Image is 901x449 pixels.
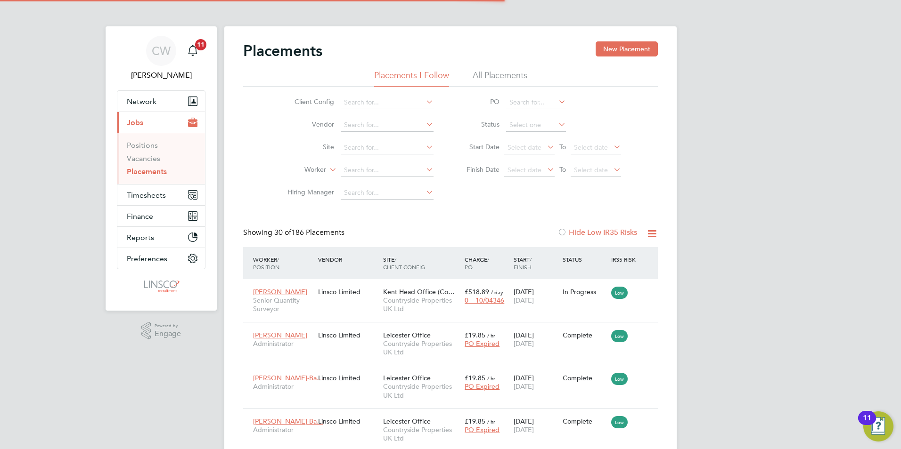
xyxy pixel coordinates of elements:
a: Vacancies [127,154,160,163]
span: / Finish [514,256,532,271]
span: Chloe Whittall [117,70,205,81]
span: Select date [508,143,541,152]
div: Charge [462,251,511,275]
div: Complete [563,374,607,382]
span: Administrator [253,339,313,348]
span: / hr [487,332,495,339]
span: Finance [127,212,153,221]
a: [PERSON_NAME]-Ba…AdministratorLinsco LimitedLeicester OfficeCountryside Properties UK Ltd£19.85 /... [251,412,658,420]
span: Administrator [253,425,313,434]
span: 30 of [274,228,291,237]
a: [PERSON_NAME]Senior Quantity SurveyorLinsco LimitedKent Head Office (Co…Countryside Properties UK... [251,282,658,290]
label: Start Date [457,143,500,151]
button: New Placement [596,41,658,56]
span: £19.85 [465,374,485,382]
a: 11 [183,36,202,66]
span: £518.89 [465,288,489,296]
div: Worker [251,251,316,275]
span: Jobs [127,118,143,127]
div: [DATE] [511,412,560,439]
button: Reports [117,227,205,248]
span: [DATE] [514,339,534,348]
span: To [557,163,569,176]
span: / hr [487,375,495,382]
span: [PERSON_NAME]-Ba… [253,417,323,425]
a: Powered byEngage [141,322,181,340]
span: To [557,141,569,153]
label: Client Config [280,97,334,106]
button: Finance [117,206,205,226]
div: 11 [863,418,871,430]
a: Go to home page [117,279,205,294]
input: Search for... [341,119,434,132]
div: Showing [243,228,346,238]
span: PO Expired [465,339,500,348]
span: / Position [253,256,279,271]
span: [PERSON_NAME] [253,288,307,296]
span: Leicester Office [383,374,431,382]
span: Low [611,416,628,428]
a: Positions [127,141,158,150]
label: PO [457,97,500,106]
li: All Placements [473,70,527,87]
span: Select date [574,166,608,174]
span: £19.85 [465,331,485,339]
span: Preferences [127,254,167,263]
span: Select date [508,166,541,174]
div: IR35 Risk [609,251,641,268]
span: Leicester Office [383,417,431,425]
a: [PERSON_NAME]AdministratorLinsco LimitedLeicester OfficeCountryside Properties UK Ltd£19.85 / hrP... [251,326,658,334]
button: Open Resource Center, 11 new notifications [863,411,893,441]
span: 186 Placements [274,228,344,237]
input: Search for... [341,186,434,200]
span: PO Expired [465,425,500,434]
div: [DATE] [511,283,560,309]
button: Preferences [117,248,205,269]
span: Network [127,97,156,106]
div: [DATE] [511,326,560,353]
input: Select one [506,119,566,132]
div: Linsco Limited [316,412,381,430]
span: / day [491,289,503,296]
span: Countryside Properties UK Ltd [383,425,460,442]
li: Placements I Follow [374,70,449,87]
span: Low [611,287,628,299]
span: Countryside Properties UK Ltd [383,296,460,313]
span: Low [611,330,628,342]
button: Jobs [117,112,205,133]
span: 0 – 10/04346 [465,296,504,305]
span: PO Expired [465,382,500,391]
span: [PERSON_NAME]-Ba… [253,374,323,382]
label: Hiring Manager [280,188,334,196]
div: Jobs [117,133,205,184]
span: [PERSON_NAME] [253,331,307,339]
a: CW[PERSON_NAME] [117,36,205,81]
div: Complete [563,417,607,425]
span: Leicester Office [383,331,431,339]
label: Hide Low IR35 Risks [557,228,637,237]
span: [DATE] [514,425,534,434]
span: 11 [195,39,206,50]
span: Low [611,373,628,385]
span: / hr [487,418,495,425]
label: Status [457,120,500,128]
span: Kent Head Office (Co… [383,288,455,296]
a: Placements [127,167,167,176]
div: Vendor [316,251,381,268]
span: Administrator [253,382,313,391]
input: Search for... [341,141,434,154]
span: Senior Quantity Surveyor [253,296,313,313]
label: Finish Date [457,165,500,174]
div: [DATE] [511,369,560,395]
input: Search for... [506,96,566,109]
nav: Main navigation [106,26,217,311]
span: Select date [574,143,608,152]
div: Site [381,251,462,275]
span: Countryside Properties UK Ltd [383,339,460,356]
span: / PO [465,256,489,271]
span: Powered by [155,322,181,330]
div: Complete [563,331,607,339]
button: Network [117,91,205,112]
label: Site [280,143,334,151]
label: Vendor [280,120,334,128]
